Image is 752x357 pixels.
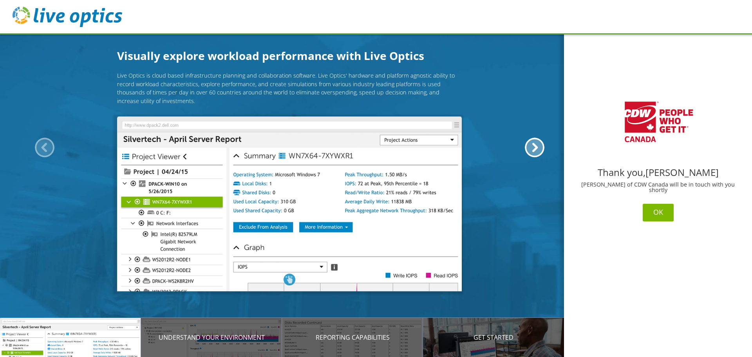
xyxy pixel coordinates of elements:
span: [PERSON_NAME] [645,166,719,179]
img: 8uTv4vyMAAAAASUVORK5CYII= [619,82,697,161]
h2: Thank you, [570,168,746,177]
p: Reporting Capabilities [282,333,423,342]
h1: Visually explore workload performance with Live Optics [117,47,462,64]
img: live_optics_svg.svg [13,7,122,27]
button: OK [643,204,674,221]
p: Get Started [423,333,564,342]
p: Live Optics is cloud based infrastructure planning and collaboration software. Live Optics' hardw... [117,71,462,105]
img: Introducing Live Optics [117,117,462,292]
p: Understand your environment [141,333,282,342]
p: [PERSON_NAME] of CDW Canada will be in touch with you shortly [570,182,746,193]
